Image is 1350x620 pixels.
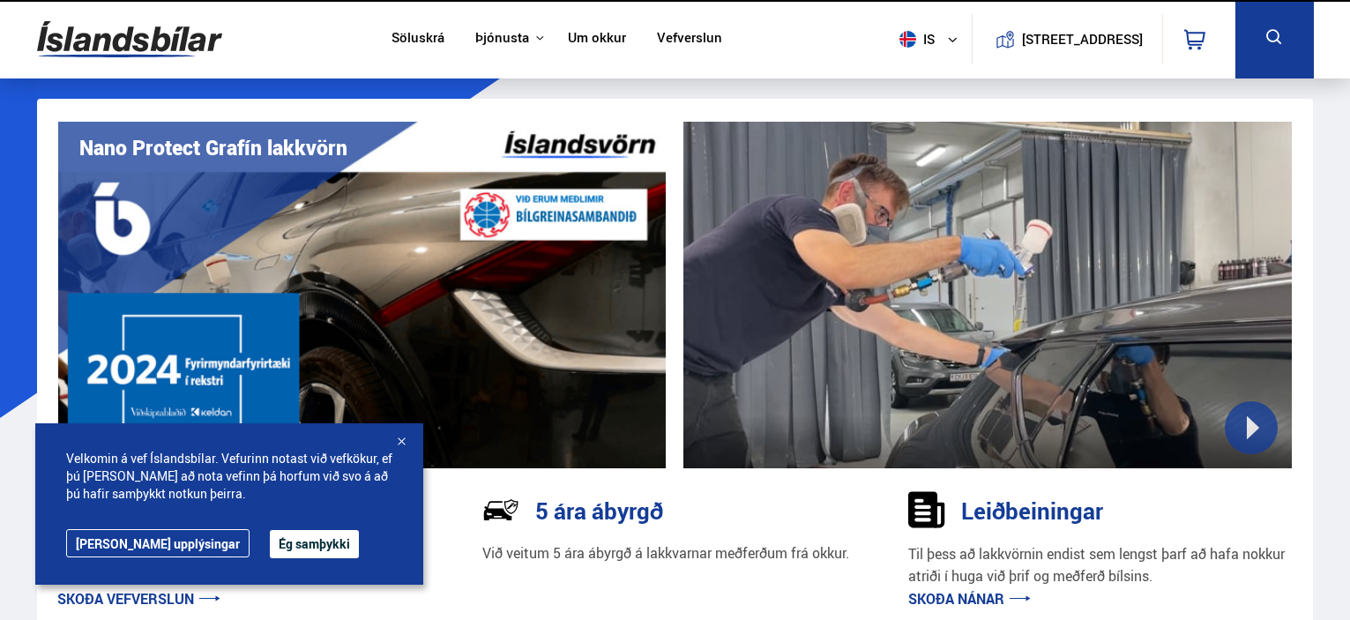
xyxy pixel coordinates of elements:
[908,491,945,528] img: sDldwouBCQTERH5k.svg
[1029,32,1137,47] button: [STREET_ADDRESS]
[535,497,663,524] h3: 5 ára ábyrgð
[37,11,222,68] img: G0Ugv5HjCgRt.svg
[66,450,392,503] span: Velkomin á vef Íslandsbílar. Vefurinn notast við vefkökur, ef þú [PERSON_NAME] að nota vefinn þá ...
[657,30,722,49] a: Vefverslun
[66,529,250,557] a: [PERSON_NAME] upplýsingar
[568,30,626,49] a: Um okkur
[270,530,359,558] button: Ég samþykki
[892,31,936,48] span: is
[961,497,1103,524] h3: Leiðbeiningar
[892,13,972,65] button: is
[58,122,667,468] img: vI42ee_Copy_of_H.png
[908,589,1031,609] a: Skoða nánar
[475,30,529,47] button: Þjónusta
[908,543,1294,588] p: Til þess að lakkvörnin endist sem lengst þarf að hafa nokkur atriði í huga við þrif og meðferð bí...
[392,30,444,49] a: Söluskrá
[57,589,220,609] a: Skoða vefverslun
[899,31,916,48] img: svg+xml;base64,PHN2ZyB4bWxucz0iaHR0cDovL3d3dy53My5vcmcvMjAwMC9zdmciIHdpZHRoPSI1MTIiIGhlaWdodD0iNT...
[482,491,519,528] img: NP-R9RrMhXQFCiaa.svg
[981,14,1152,64] a: [STREET_ADDRESS]
[79,136,347,160] h1: Nano Protect Grafín lakkvörn
[482,543,849,564] p: Við veitum 5 ára ábyrgð á lakkvarnar meðferðum frá okkur.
